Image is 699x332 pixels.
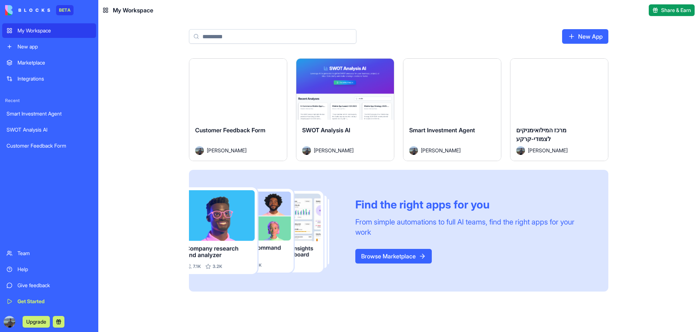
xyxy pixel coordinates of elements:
[302,146,311,155] img: Avatar
[2,278,96,293] a: Give feedback
[2,23,96,38] a: My Workspace
[2,55,96,70] a: Marketplace
[649,4,695,16] button: Share & Earn
[355,249,432,263] a: Browse Marketplace
[2,294,96,309] a: Get Started
[355,198,591,211] div: Find the right apps for you
[7,142,92,149] div: Customer Feedback Form
[113,6,153,15] span: My Workspace
[189,187,344,274] img: Frame_181_egmpey.png
[23,316,50,328] button: Upgrade
[2,98,96,103] span: Recent
[2,71,96,86] a: Integrations
[4,316,15,328] img: ACg8ocLjlcIU3OgKUp_j0mxcIsRVwcxtK1PHDZY82v1uajWLStHDXus=s96-c
[2,262,96,277] a: Help
[17,250,92,257] div: Team
[296,58,394,161] a: SWOT Analysis AIAvatar[PERSON_NAME]
[195,126,265,134] span: Customer Feedback Form
[56,5,74,15] div: BETA
[23,318,50,325] a: Upgrade
[189,58,287,161] a: Customer Feedback FormAvatar[PERSON_NAME]
[355,217,591,237] div: From simple automations to full AI teams, find the right apps for your work
[2,122,96,137] a: SWOT Analysis AI
[17,27,92,34] div: My Workspace
[409,146,418,155] img: Avatar
[17,59,92,66] div: Marketplace
[17,75,92,82] div: Integrations
[17,43,92,50] div: New app
[7,110,92,117] div: Smart Investment Agent
[516,146,525,155] img: Avatar
[5,5,50,15] img: logo
[195,146,204,155] img: Avatar
[17,282,92,289] div: Give feedback
[2,138,96,153] a: Customer Feedback Form
[661,7,691,14] span: Share & Earn
[2,246,96,261] a: Team
[562,29,608,44] a: New App
[2,39,96,54] a: New app
[409,126,475,134] span: Smart Investment Agent
[421,147,461,154] span: [PERSON_NAME]
[516,126,566,142] span: מרכז המילואימניקים לצמודי-קרקע
[17,266,92,273] div: Help
[207,147,246,154] span: [PERSON_NAME]
[510,58,608,161] a: מרכז המילואימניקים לצמודי-קרקעAvatar[PERSON_NAME]
[302,126,350,134] span: SWOT Analysis AI
[5,5,74,15] a: BETA
[403,58,501,161] a: Smart Investment AgentAvatar[PERSON_NAME]
[528,147,568,154] span: [PERSON_NAME]
[7,126,92,133] div: SWOT Analysis AI
[17,298,92,305] div: Get Started
[2,106,96,121] a: Smart Investment Agent
[314,147,354,154] span: [PERSON_NAME]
